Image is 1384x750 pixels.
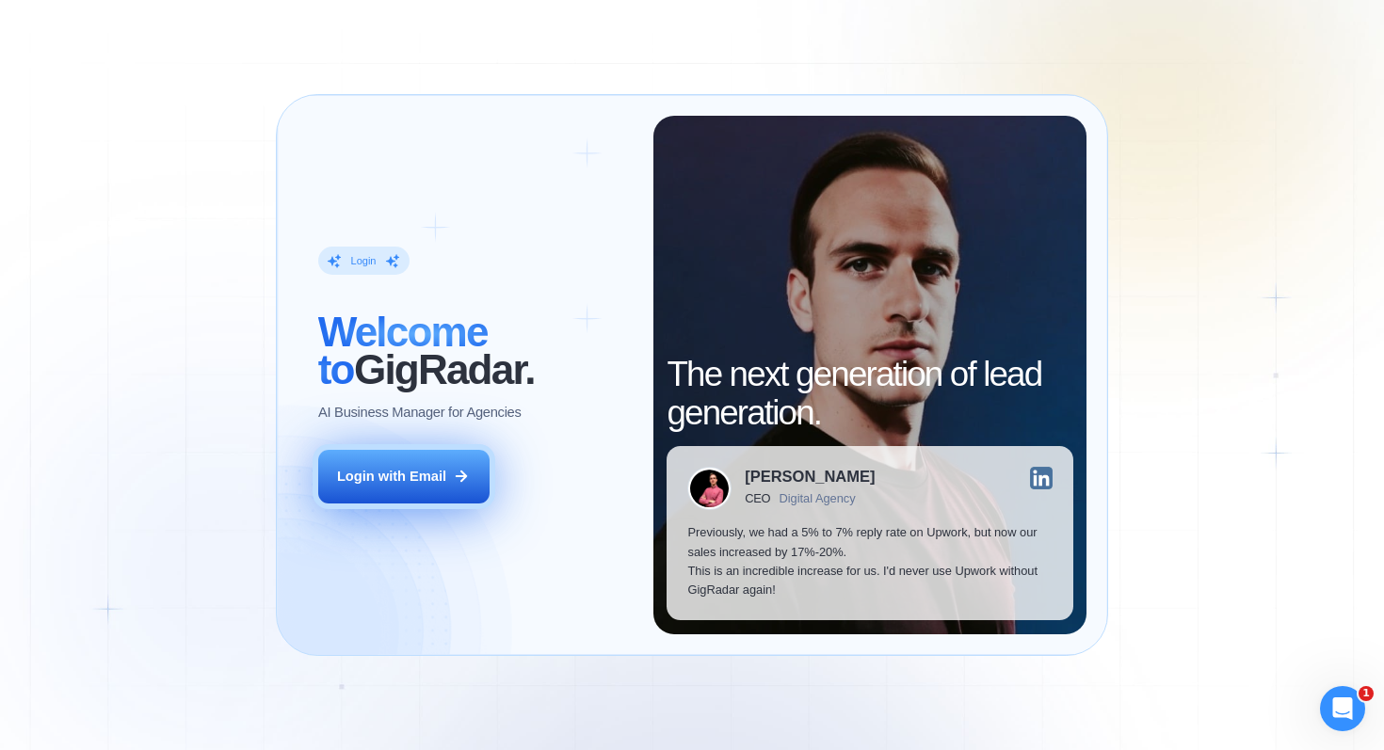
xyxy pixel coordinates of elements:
[780,492,856,506] div: Digital Agency
[337,467,446,486] div: Login with Email
[745,470,875,486] div: [PERSON_NAME]
[1359,686,1374,701] span: 1
[318,313,633,390] h2: ‍ GigRadar.
[318,309,488,392] span: Welcome to
[1320,686,1365,731] iframe: Intercom live chat
[745,492,770,506] div: CEO
[687,523,1052,599] p: Previously, we had a 5% to 7% reply rate on Upwork, but now our sales increased by 17%-20%. This ...
[351,254,377,268] div: Login
[318,403,522,422] p: AI Business Manager for Agencies
[667,356,1072,432] h2: The next generation of lead generation.
[318,450,490,503] button: Login with Email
